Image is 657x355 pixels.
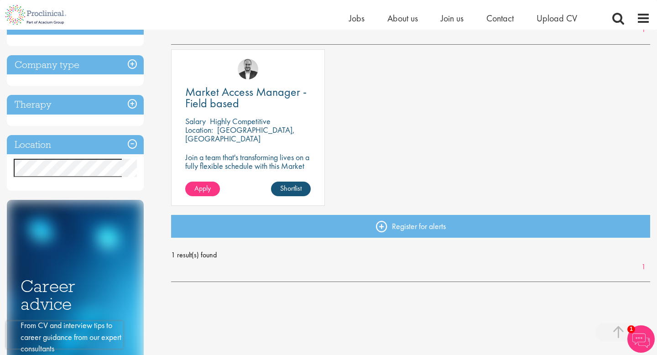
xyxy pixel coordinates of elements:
a: About us [387,12,418,24]
p: [GEOGRAPHIC_DATA], [GEOGRAPHIC_DATA] [185,125,295,144]
span: 1 [627,325,635,333]
a: Upload CV [537,12,577,24]
a: Register for alerts [171,215,650,238]
span: Location: [185,125,213,135]
h3: Therapy [7,95,144,115]
iframe: reCAPTCHA [6,321,123,349]
a: Apply [185,182,220,196]
p: Join a team that's transforming lives on a fully flexible schedule with this Market Access Manage... [185,153,311,179]
h3: Career advice [21,277,130,313]
p: Highly Competitive [210,116,271,126]
h3: Location [7,135,144,155]
h3: Company type [7,55,144,75]
a: 1 [637,25,650,35]
span: Apply [194,183,211,193]
a: Shortlist [271,182,311,196]
img: Chatbot [627,325,655,353]
span: Market Access Manager - Field based [185,84,307,111]
img: Aitor Melia [238,59,258,79]
a: 1 [637,262,650,272]
a: Contact [486,12,514,24]
a: Join us [441,12,464,24]
span: 1 result(s) found [171,248,650,262]
a: Market Access Manager - Field based [185,86,311,109]
span: Salary [185,116,206,126]
a: Jobs [349,12,365,24]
